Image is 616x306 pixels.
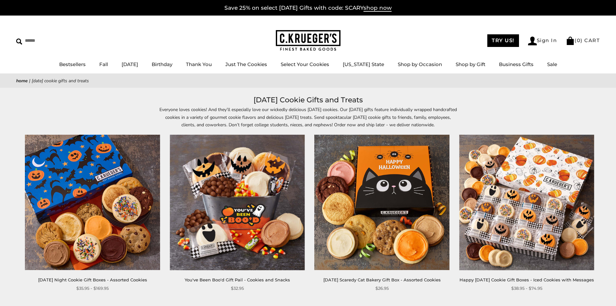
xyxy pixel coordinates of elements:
p: Everyone loves cookies! And they’ll especially love our wickedly delicious [DATE] cookies. Our [D... [159,106,457,128]
a: [DATE] Scaredy Cat Bakery Gift Box - Assorted Cookies [323,277,441,282]
img: Halloween Night Cookie Gift Boxes - Assorted Cookies [25,135,160,270]
img: Halloween Scaredy Cat Bakery Gift Box - Assorted Cookies [315,135,449,270]
a: Bestsellers [59,61,86,67]
a: Just The Cookies [225,61,267,67]
a: Select Your Cookies [281,61,329,67]
span: $26.95 [375,285,389,292]
a: Home [16,78,28,84]
a: Shop by Occasion [398,61,442,67]
img: Happy Halloween Cookie Gift Boxes - Iced Cookies with Messages [459,135,594,270]
a: [US_STATE] State [343,61,384,67]
span: $35.95 - $169.95 [76,285,109,292]
a: Happy [DATE] Cookie Gift Boxes - Iced Cookies with Messages [459,277,594,282]
span: [DATE] Cookie Gifts and Treats [32,78,89,84]
a: [DATE] [122,61,138,67]
a: (0) CART [566,37,600,43]
img: Bag [566,37,575,45]
input: Search [16,36,93,46]
span: 0 [577,37,581,43]
img: Search [16,39,22,45]
nav: breadcrumbs [16,77,600,85]
h1: [DATE] Cookie Gifts and Treats [26,94,590,106]
a: TRY US! [487,34,519,47]
span: $32.95 [231,285,244,292]
img: You've Been Boo'd Gift Pail - Cookies and Snacks [170,135,305,270]
img: C.KRUEGER'S [276,30,340,51]
span: $38.95 - $74.95 [511,285,542,292]
a: Sale [547,61,557,67]
a: You've Been Boo'd Gift Pail - Cookies and Snacks [185,277,290,282]
a: Save 25% on select [DATE] Gifts with code: SCARYshop now [224,5,392,12]
span: shop now [363,5,392,12]
a: Business Gifts [499,61,534,67]
a: [DATE] Night Cookie Gift Boxes - Assorted Cookies [38,277,147,282]
span: | [29,78,30,84]
img: Account [528,37,537,45]
a: Sign In [528,37,557,45]
a: Thank You [186,61,212,67]
a: Birthday [152,61,172,67]
a: Shop by Gift [456,61,485,67]
a: Fall [99,61,108,67]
